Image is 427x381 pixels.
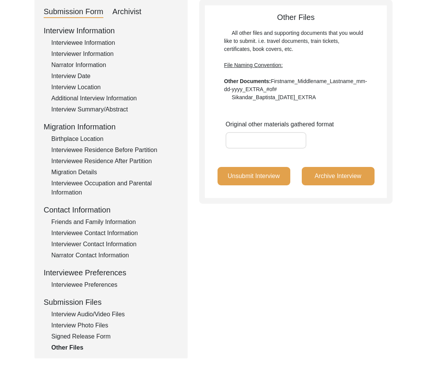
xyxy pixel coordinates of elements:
div: Friends and Family Information [51,217,178,227]
label: Original other materials gathered format [226,120,334,129]
div: Interviewee Residence Before Partition [51,146,178,155]
div: Interviewer Contact Information [51,240,178,249]
div: Interviewer Information [51,49,178,59]
div: Narrator Contact Information [51,251,178,260]
div: Narrator Information [51,61,178,70]
div: Birthplace Location [51,134,178,144]
div: Interview Audio/Video Files [51,310,178,319]
div: Migration Information [44,121,178,132]
span: File Naming Convention: [224,62,283,68]
div: Interview Information [44,25,178,36]
div: Interview Date [51,72,178,81]
div: Archivist [113,6,142,18]
button: Archive Interview [302,167,375,185]
div: Contact Information [44,204,178,216]
div: Interviewee Information [51,38,178,47]
div: All other files and supporting documents that you would like to submit. i.e. travel documents, tr... [224,29,368,101]
div: Migration Details [51,168,178,177]
div: Submission Form [44,6,103,18]
div: Interview Photo Files [51,321,178,330]
div: Other Files [205,11,387,101]
div: Interviewee Residence After Partition [51,157,178,166]
div: Submission Files [44,296,178,308]
b: Other Documents: [224,78,271,84]
div: Signed Release Form [51,332,178,341]
button: Unsubmit Interview [218,167,290,185]
div: Interview Summary/Abstract [51,105,178,114]
div: Other Files [51,343,178,352]
div: Interviewee Preferences [51,280,178,289]
div: Interviewee Occupation and Parental Information [51,179,178,197]
div: Interviewee Preferences [44,267,178,278]
div: Interview Location [51,83,178,92]
div: Additional Interview Information [51,94,178,103]
div: Interviewee Contact Information [51,229,178,238]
